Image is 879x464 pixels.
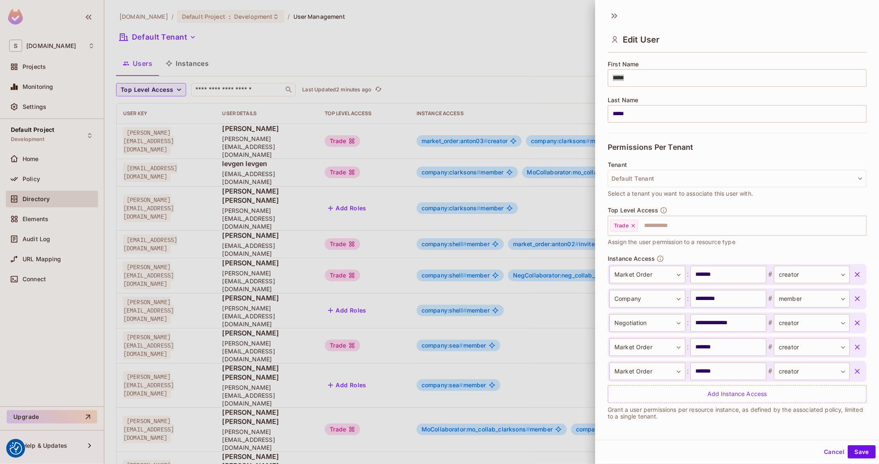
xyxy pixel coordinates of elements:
[685,318,690,328] span: :
[609,290,685,308] div: Company
[609,314,685,332] div: Negotiation
[608,255,655,262] span: Instance Access
[766,342,774,352] span: #
[609,363,685,380] div: Market Order
[608,406,866,420] p: Grant a user permissions per resource instance, as defined by the associated policy, limited to a...
[685,294,690,304] span: :
[774,314,850,332] div: creator
[609,266,685,283] div: Market Order
[608,143,693,151] span: Permissions Per Tenant
[609,338,685,356] div: Market Order
[685,342,690,352] span: :
[862,224,864,226] button: Open
[821,445,848,459] button: Cancel
[608,61,639,68] span: First Name
[774,338,850,356] div: creator
[766,270,774,280] span: #
[685,270,690,280] span: :
[766,366,774,376] span: #
[766,294,774,304] span: #
[10,442,22,455] img: Revisit consent button
[608,207,658,214] span: Top Level Access
[774,266,850,283] div: creator
[614,222,629,229] span: Trade
[608,170,866,187] button: Default Tenant
[608,237,735,247] span: Assign the user permission to a resource type
[610,219,638,232] div: Trade
[774,290,850,308] div: member
[623,35,659,45] span: Edit User
[608,189,753,198] span: Select a tenant you want to associate this user with.
[608,97,638,103] span: Last Name
[608,161,627,168] span: Tenant
[685,366,690,376] span: :
[848,445,876,459] button: Save
[10,442,22,455] button: Consent Preferences
[766,318,774,328] span: #
[608,385,866,403] div: Add Instance Access
[774,363,850,380] div: creator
